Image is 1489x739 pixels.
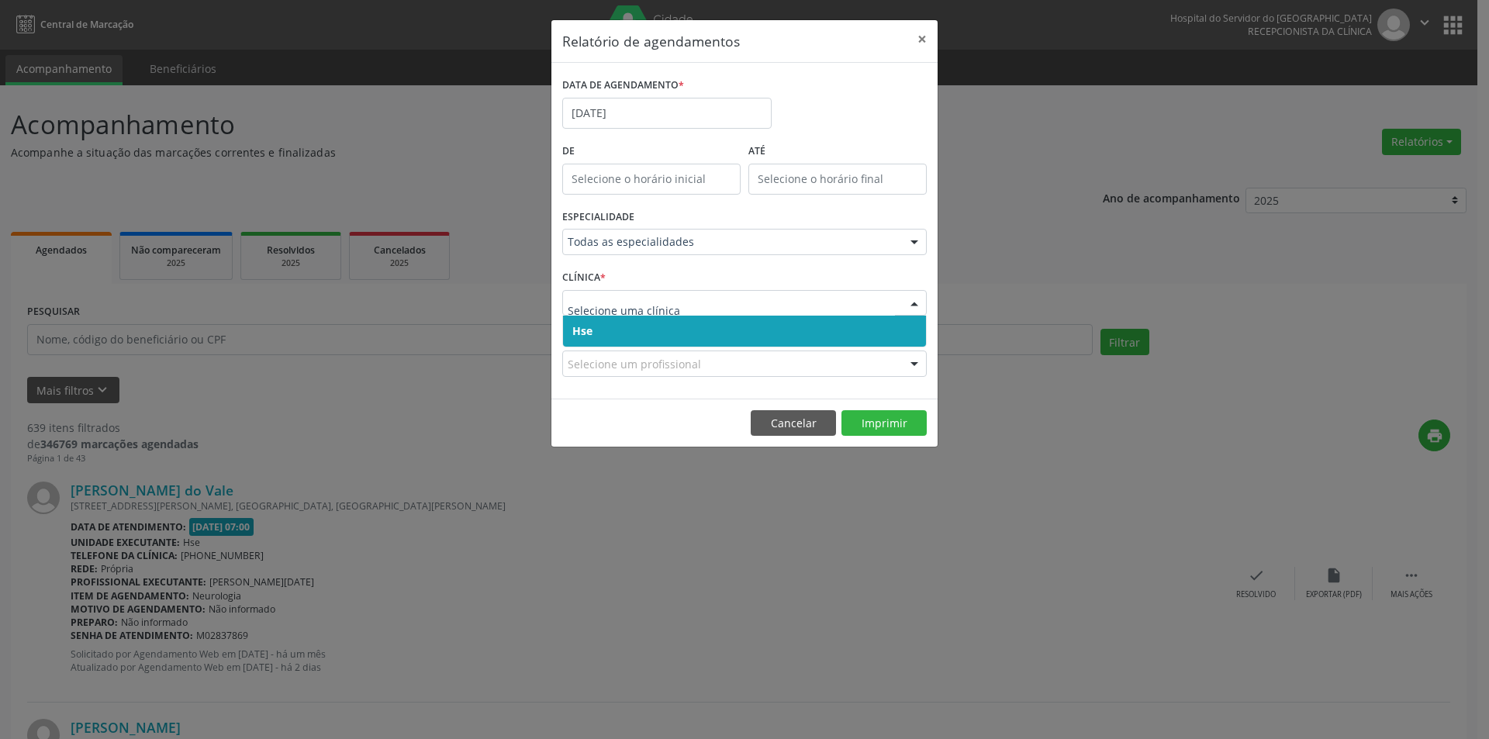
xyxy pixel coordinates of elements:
[841,410,927,437] button: Imprimir
[748,140,927,164] label: ATÉ
[562,98,772,129] input: Selecione uma data ou intervalo
[568,234,895,250] span: Todas as especialidades
[562,140,741,164] label: De
[562,31,740,51] h5: Relatório de agendamentos
[562,74,684,98] label: DATA DE AGENDAMENTO
[748,164,927,195] input: Selecione o horário final
[562,164,741,195] input: Selecione o horário inicial
[572,323,592,338] span: Hse
[751,410,836,437] button: Cancelar
[568,356,701,372] span: Selecione um profissional
[907,20,938,58] button: Close
[562,266,606,290] label: CLÍNICA
[562,205,634,230] label: ESPECIALIDADE
[568,295,895,326] input: Selecione uma clínica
